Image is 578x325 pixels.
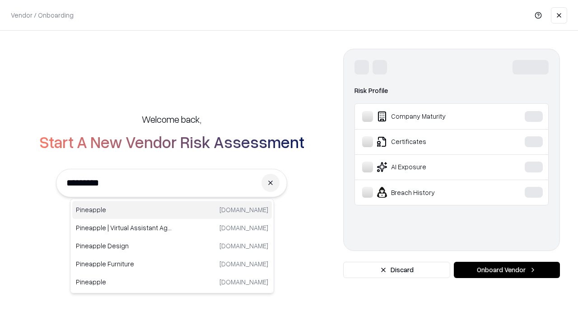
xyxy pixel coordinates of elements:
[219,205,268,214] p: [DOMAIN_NAME]
[219,259,268,269] p: [DOMAIN_NAME]
[362,162,497,172] div: AI Exposure
[362,136,497,147] div: Certificates
[76,223,172,232] p: Pineapple | Virtual Assistant Agency
[11,10,74,20] p: Vendor / Onboarding
[354,85,549,96] div: Risk Profile
[76,259,172,269] p: Pineapple Furniture
[362,187,497,198] div: Breach History
[76,241,172,251] p: Pineapple Design
[219,223,268,232] p: [DOMAIN_NAME]
[70,199,274,293] div: Suggestions
[76,205,172,214] p: Pineapple
[76,277,172,287] p: Pineapple
[39,133,304,151] h2: Start A New Vendor Risk Assessment
[454,262,560,278] button: Onboard Vendor
[219,277,268,287] p: [DOMAIN_NAME]
[343,262,450,278] button: Discard
[142,113,201,125] h5: Welcome back,
[219,241,268,251] p: [DOMAIN_NAME]
[362,111,497,122] div: Company Maturity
